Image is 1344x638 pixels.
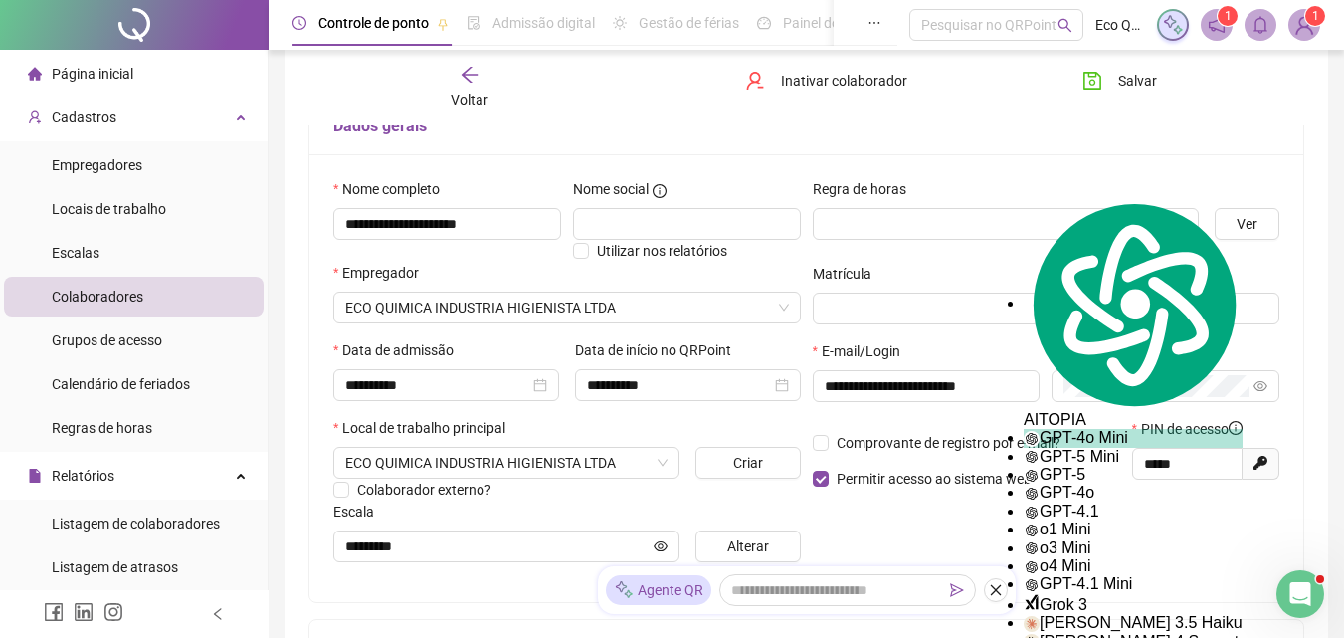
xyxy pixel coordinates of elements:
img: logo.svg [1024,198,1243,411]
div: GPT-4.1 Mini [1024,575,1243,593]
span: Eco Quimica [1095,14,1145,36]
span: Controle de ponto [318,15,429,31]
span: Página inicial [52,66,133,82]
img: gpt-black.svg [1024,449,1040,465]
span: Listagem de atrasos [52,559,178,575]
label: Data de admissão [333,339,467,361]
img: gpt-black.svg [1024,468,1040,484]
div: o1 Mini [1024,521,1243,538]
span: notification [1208,16,1226,34]
span: instagram [103,602,123,622]
span: user-delete [745,71,765,91]
label: Nome completo [333,178,453,200]
div: GPT-5 Mini [1024,448,1243,466]
label: Regra de horas [813,178,919,200]
span: file-done [467,16,480,30]
span: search [1057,18,1072,33]
img: gpt-black.svg [1024,431,1040,447]
span: Relatórios [52,468,114,484]
span: Admissão digital [492,15,595,31]
span: eye [1253,379,1267,393]
span: Salvar [1118,70,1157,92]
span: Locais de trabalho [52,201,166,217]
sup: 1 [1218,6,1238,26]
button: Criar [695,447,800,479]
div: GPT-4o Mini [1024,429,1243,447]
span: Colaboradores [52,289,143,305]
img: gpt-black.svg [1024,486,1040,502]
span: Empregadores [52,157,142,173]
span: Listagem de colaboradores [52,516,220,532]
span: Utilizar nos relatórios [597,243,727,259]
label: Escala [333,501,387,523]
label: Matrícula [813,263,884,285]
span: home [28,67,42,81]
span: Grupos de acesso [52,332,162,348]
span: arrow-left [460,65,480,85]
img: claude-35-haiku.svg [1024,616,1040,632]
span: clock-circle [292,16,306,30]
button: Salvar [1067,65,1172,97]
div: GPT-4o [1024,484,1243,502]
img: gpt-black.svg [1024,523,1040,538]
div: AITOPIA [1024,198,1243,429]
span: file [28,469,42,483]
div: Grok 3 [1024,594,1243,614]
span: info-circle [653,184,667,198]
span: send [950,583,964,597]
sup: Atualize o seu contato no menu Meus Dados [1305,6,1325,26]
img: sparkle-icon.fc2bf0ac1784a2077858766a79e2daf3.svg [614,580,634,601]
img: gpt-black.svg [1024,577,1040,593]
iframe: Intercom live chat [1276,570,1324,618]
span: Regras de horas [52,420,152,436]
span: Cadastros [52,109,116,125]
span: Alterar [727,535,769,557]
button: Inativar colaborador [730,65,922,97]
span: Ver [1237,213,1257,235]
span: Escalas [52,245,99,261]
img: gpt-black.svg [1024,505,1040,521]
span: save [1082,71,1102,91]
span: Comprovante de registro por e-mail? [837,435,1060,451]
span: linkedin [74,602,94,622]
span: sun [613,16,627,30]
img: sparkle-icon.fc2bf0ac1784a2077858766a79e2daf3.svg [1162,14,1184,36]
h5: Dados gerais [333,114,1279,138]
span: 1 [1312,9,1319,23]
label: E-mail/Login [813,340,913,362]
img: 31710 [1289,10,1319,40]
span: dashboard [757,16,771,30]
span: RUA JOÃO CANZI 687, FERRAZ DE VASCONCELOS [345,448,668,478]
label: Empregador [333,262,432,284]
span: Calendário de feriados [52,376,190,392]
div: GPT-4.1 [1024,503,1243,521]
span: bell [1251,16,1269,34]
span: ECO QUIMICA INDUSTRIA HIGIENISTA LTDA [345,293,789,322]
span: facebook [44,602,64,622]
div: o4 Mini [1024,557,1243,575]
span: Voltar [451,92,488,107]
span: Painel do DP [783,15,861,31]
span: Nome social [573,178,649,200]
label: Data de início no QRPoint [575,339,744,361]
span: user-add [28,110,42,124]
span: Criar [733,452,763,474]
button: Alterar [695,531,800,562]
span: ellipsis [867,16,881,30]
span: pushpin [437,18,449,30]
button: Ver [1215,208,1279,240]
div: GPT-5 [1024,466,1243,484]
span: eye [654,539,668,553]
span: Gestão de férias [639,15,739,31]
div: Agente QR [606,575,711,605]
img: gpt-black.svg [1024,540,1040,556]
span: left [211,607,225,621]
div: o3 Mini [1024,539,1243,557]
span: Inativar colaborador [781,70,907,92]
span: Colaborador externo? [357,482,491,498]
label: Local de trabalho principal [333,417,518,439]
div: [PERSON_NAME] 3.5 Haiku [1024,614,1243,632]
span: 1 [1225,9,1232,23]
span: Permitir acesso ao sistema web [837,471,1032,487]
img: gpt-black.svg [1024,559,1040,575]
